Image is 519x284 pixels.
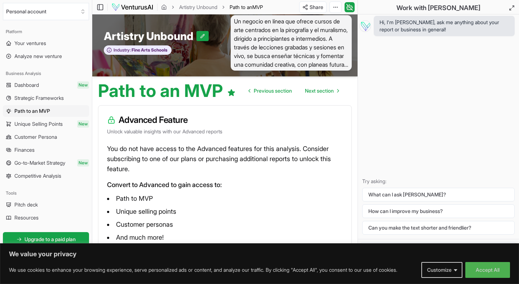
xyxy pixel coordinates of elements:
span: Industry: [114,47,131,53]
div: Platform [3,26,89,37]
a: Upgrade to a paid plan [3,232,89,247]
nav: pagination [243,84,345,98]
span: Hi, I'm [PERSON_NAME], ask me anything about your report or business in general! [380,19,509,33]
a: Artistry Unbound [179,4,217,11]
span: Path to an [230,4,252,10]
a: Unique Selling PointsNew [3,118,89,130]
p: Try asking: [362,178,515,185]
span: Strategic Frameworks [14,94,64,102]
button: Industry:Fine Arts Schools [104,45,172,55]
span: Upgrade to a paid plan [25,236,76,243]
span: Un negocio en línea que ofrece cursos de arte centrados en la pirografía y el muralismo, dirigido... [231,15,352,71]
button: Can you make the text shorter and friendlier? [362,221,515,235]
a: Go-to-Market StrategyNew [3,157,89,169]
a: Analyze new venture [3,50,89,62]
p: Convert to Advanced to gain access to: [107,180,343,190]
span: Unique Selling Points [14,120,63,128]
p: You do not have access to the Advanced features for this analysis. Consider subscribing to one of... [107,144,343,174]
h1: Path to an MVP [98,82,236,99]
button: Select an organization [3,3,89,20]
nav: breadcrumb [161,4,263,11]
span: Previous section [254,87,292,94]
span: Competitive Analysis [14,172,61,179]
a: Path to an MVP [3,105,89,117]
li: Path to MVP [107,193,343,204]
button: Customize [421,262,462,278]
span: Finances [14,146,35,154]
span: Fine Arts Schools [131,47,168,53]
p: We value your privacy [9,250,510,258]
h2: Work with [PERSON_NAME] [396,3,480,13]
span: New [77,159,89,167]
span: Artistry Unbound [104,30,196,43]
span: Analyze new venture [14,53,62,60]
p: We use cookies to enhance your browsing experience, serve personalized ads or content, and analyz... [9,266,397,274]
span: New [77,120,89,128]
a: DashboardNew [3,79,89,91]
div: Tools [3,187,89,199]
a: Pitch deck [3,199,89,210]
span: New [77,81,89,89]
span: Your ventures [14,40,46,47]
a: Finances [3,144,89,156]
li: Customer personas [107,219,343,230]
button: Share [299,1,327,13]
span: Resources [14,214,39,221]
li: And much more! [107,232,343,243]
span: Path to anMVP [230,4,263,11]
a: Go to next page [299,84,345,98]
li: Unique selling points [107,206,343,217]
a: Customer Persona [3,131,89,143]
button: What can I ask [PERSON_NAME]? [362,188,515,201]
span: Next section [305,87,334,94]
h3: Advanced Feature [107,114,343,126]
a: Competitive Analysis [3,170,89,182]
a: Your ventures [3,37,89,49]
span: Go-to-Market Strategy [14,159,65,167]
span: Customer Persona [14,133,57,141]
span: Share [310,4,323,11]
img: Vera [359,20,371,32]
p: Unlock valuable insights with our Advanced reports [107,128,343,135]
button: Accept All [465,262,510,278]
span: Path to an MVP [14,107,50,115]
a: Resources [3,212,89,223]
span: Dashboard [14,81,39,89]
a: Go to previous page [243,84,298,98]
img: logo [111,3,154,12]
div: Business Analysis [3,68,89,79]
button: How can I improve my business? [362,204,515,218]
span: Pitch deck [14,201,38,208]
a: Strategic Frameworks [3,92,89,104]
